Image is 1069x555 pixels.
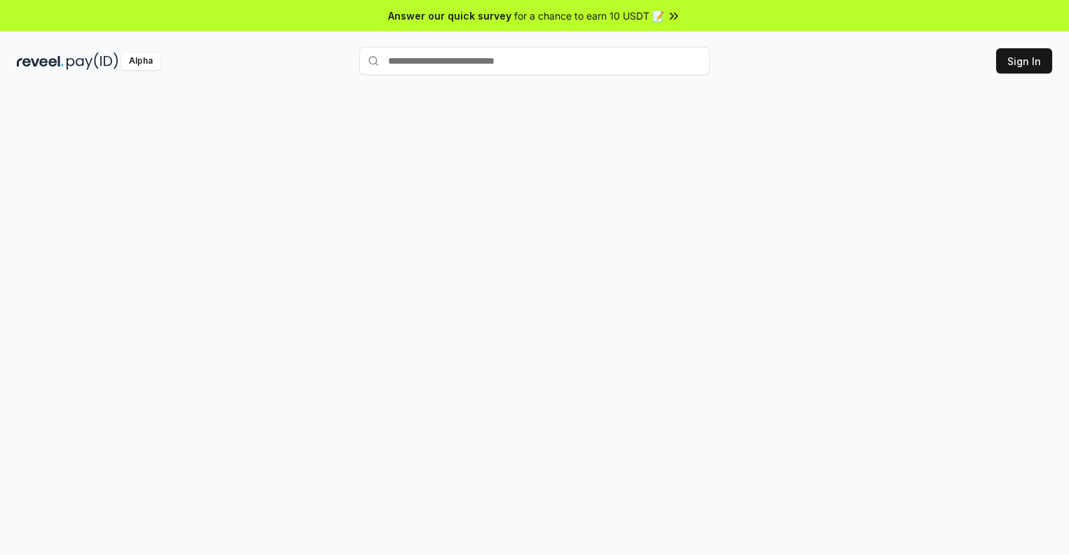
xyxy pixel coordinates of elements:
[17,52,64,70] img: reveel_dark
[996,48,1052,73] button: Sign In
[121,52,160,70] div: Alpha
[388,8,511,23] span: Answer our quick survey
[67,52,118,70] img: pay_id
[514,8,664,23] span: for a chance to earn 10 USDT 📝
